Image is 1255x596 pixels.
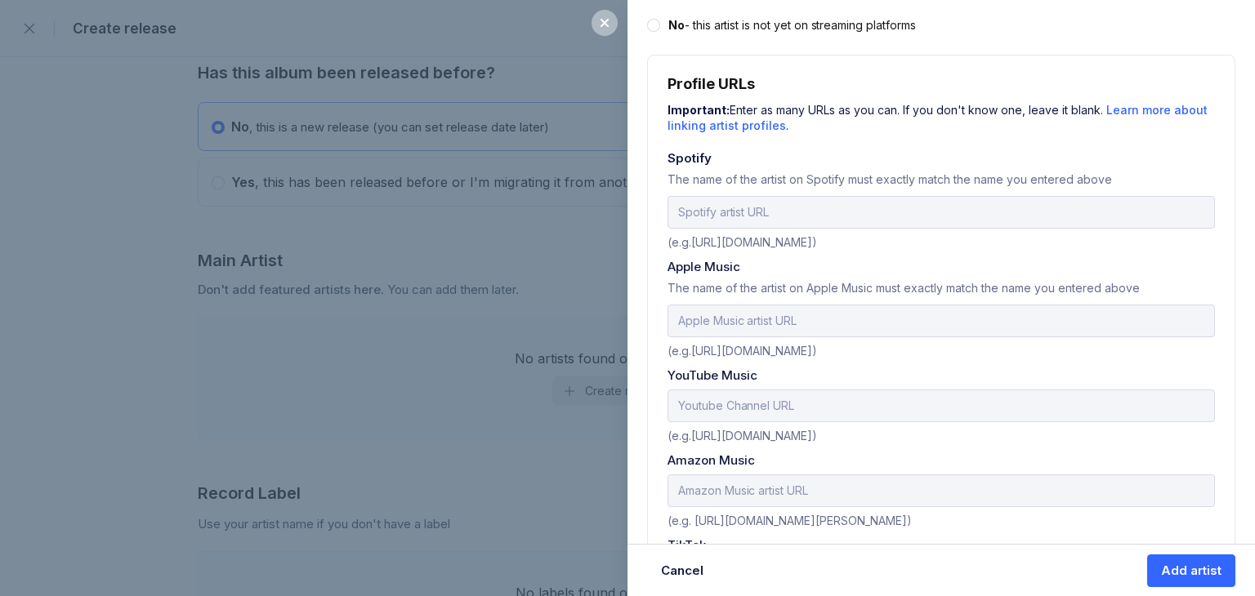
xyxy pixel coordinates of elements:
div: Cancel [661,563,703,579]
div: - this artist is not yet on streaming platforms [668,17,916,33]
div: Apple Music [668,259,1215,274]
span: No [668,18,685,32]
div: The name of the artist on Apple Music must exactly match the name you entered above [668,281,1215,305]
input: Apple Music artist URL [668,305,1215,337]
div: Enter as many URLs as you can. If you don't know one, leave it blank. . [668,99,1215,134]
div: Add artist [1161,563,1222,579]
button: Cancel [647,554,717,587]
div: The name of the artist on Spotify must exactly match the name you entered above [668,172,1215,196]
b: Important: [668,103,730,117]
span: Learn more about linking artist profiles [668,103,1208,133]
button: Add artist [1147,554,1235,587]
div: YouTube Music [668,367,1215,383]
input: Youtube Channel URL [668,389,1215,422]
input: Amazon Music artist URL [668,474,1215,507]
div: (e.g.[URL][DOMAIN_NAME]) [668,422,1215,443]
div: Amazon Music [668,452,1215,468]
div: Profile URLs [668,75,1215,92]
div: Spotify [668,150,1215,166]
div: (e.g. [URL][DOMAIN_NAME][PERSON_NAME]) [668,507,1215,527]
div: (e.g.[URL][DOMAIN_NAME]) [668,229,1215,249]
div: TikTok [668,537,1215,553]
input: Spotify artist URL [668,196,1215,229]
div: (e.g.[URL][DOMAIN_NAME]) [668,337,1215,358]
